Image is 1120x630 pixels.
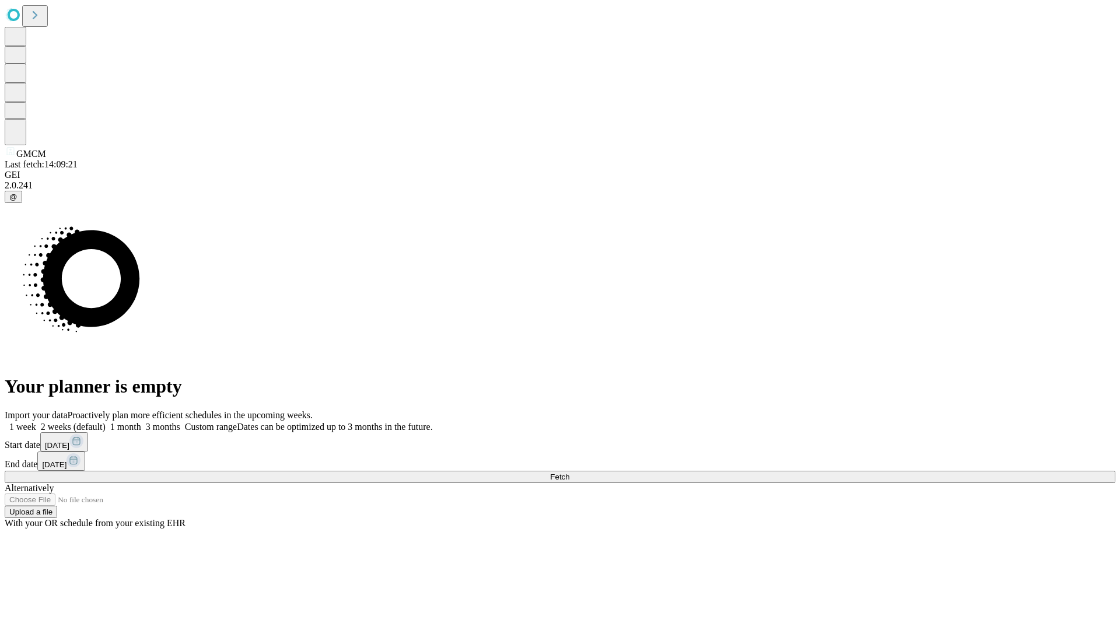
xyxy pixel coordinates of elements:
[37,452,85,471] button: [DATE]
[185,422,237,432] span: Custom range
[45,441,69,450] span: [DATE]
[5,452,1115,471] div: End date
[5,376,1115,397] h1: Your planner is empty
[68,410,313,420] span: Proactively plan more efficient schedules in the upcoming weeks.
[9,422,36,432] span: 1 week
[16,149,46,159] span: GMCM
[42,460,66,469] span: [DATE]
[5,483,54,493] span: Alternatively
[5,471,1115,483] button: Fetch
[110,422,141,432] span: 1 month
[146,422,180,432] span: 3 months
[5,180,1115,191] div: 2.0.241
[40,432,88,452] button: [DATE]
[5,410,68,420] span: Import your data
[5,432,1115,452] div: Start date
[237,422,432,432] span: Dates can be optimized up to 3 months in the future.
[550,473,569,481] span: Fetch
[5,506,57,518] button: Upload a file
[5,518,185,528] span: With your OR schedule from your existing EHR
[41,422,106,432] span: 2 weeks (default)
[5,191,22,203] button: @
[5,159,78,169] span: Last fetch: 14:09:21
[9,192,17,201] span: @
[5,170,1115,180] div: GEI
